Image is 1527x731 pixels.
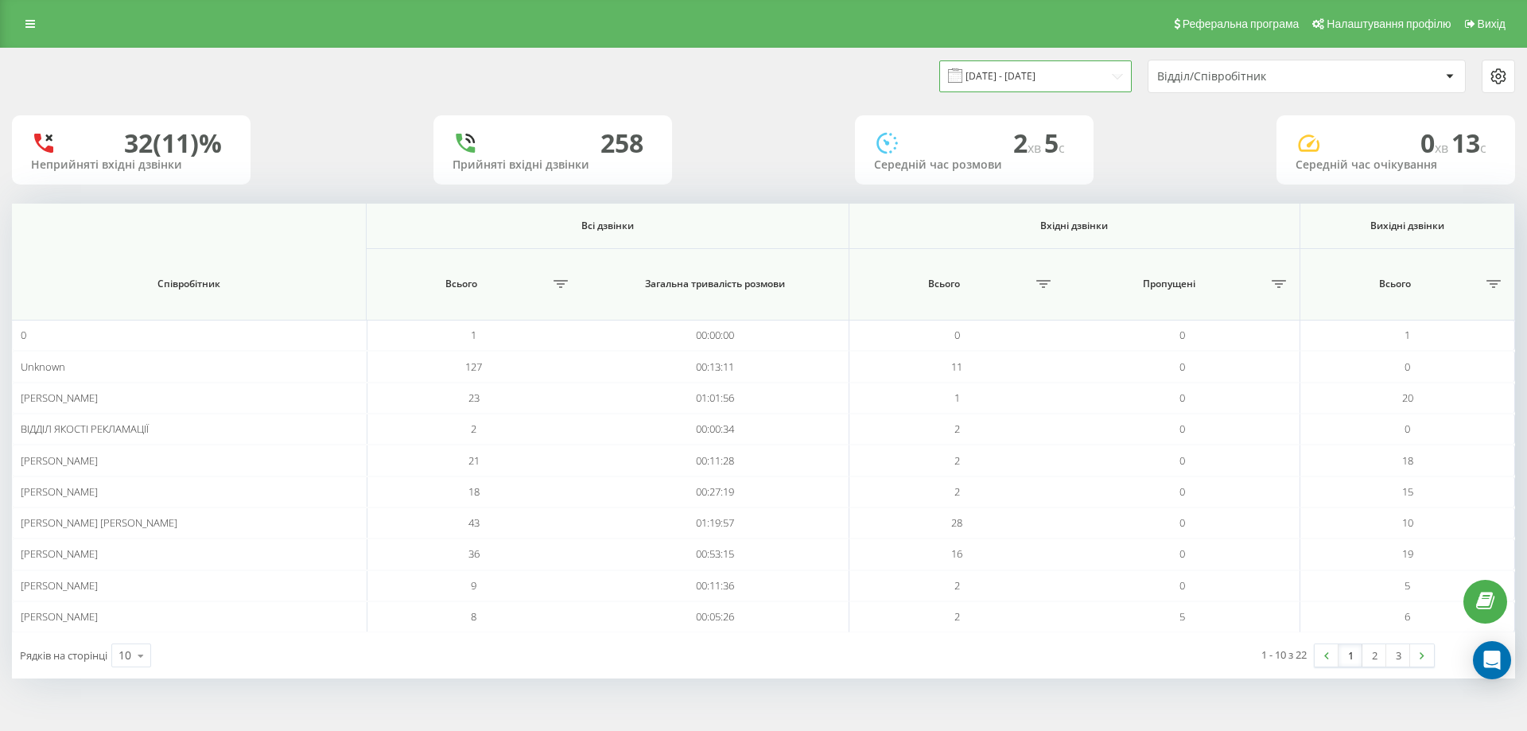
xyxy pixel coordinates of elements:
[1318,220,1496,232] span: Вихідні дзвінки
[951,360,962,374] span: 11
[581,383,850,414] td: 01:01:56
[1405,360,1410,374] span: 0
[954,578,960,593] span: 2
[1028,139,1044,157] span: хв
[1405,422,1410,436] span: 0
[21,484,98,499] span: [PERSON_NAME]
[119,647,131,663] div: 10
[954,328,960,342] span: 0
[1179,453,1185,468] span: 0
[453,158,653,172] div: Прийняті вхідні дзвінки
[21,328,26,342] span: 0
[21,391,98,405] span: [PERSON_NAME]
[1072,278,1266,290] span: Пропущені
[581,414,850,445] td: 00:00:34
[471,578,476,593] span: 9
[1386,644,1410,667] a: 3
[581,507,850,539] td: 01:19:57
[21,360,65,374] span: Unknown
[471,422,476,436] span: 2
[1402,391,1413,405] span: 20
[954,391,960,405] span: 1
[581,570,850,601] td: 00:11:36
[600,128,643,158] div: 258
[1420,126,1451,160] span: 0
[1402,515,1413,530] span: 10
[465,360,482,374] span: 127
[1473,641,1511,679] div: Open Intercom Messenger
[1179,609,1185,624] span: 5
[1179,328,1185,342] span: 0
[21,546,98,561] span: [PERSON_NAME]
[21,453,98,468] span: [PERSON_NAME]
[471,328,476,342] span: 1
[1179,578,1185,593] span: 0
[581,351,850,382] td: 00:13:11
[468,453,480,468] span: 21
[1480,139,1486,157] span: c
[581,601,850,632] td: 00:05:26
[951,515,962,530] span: 28
[471,609,476,624] span: 8
[21,422,149,436] span: ВІДДІЛ ЯКОСТІ РЕКЛАМАЦІЇ
[954,484,960,499] span: 2
[375,278,549,290] span: Всього
[1339,644,1362,667] a: 1
[1059,139,1065,157] span: c
[1405,578,1410,593] span: 5
[1261,647,1307,663] div: 1 - 10 з 22
[468,484,480,499] span: 18
[1362,644,1386,667] a: 2
[581,476,850,507] td: 00:27:19
[954,422,960,436] span: 2
[398,220,818,232] span: Всі дзвінки
[1402,546,1413,561] span: 19
[879,220,1269,232] span: Вхідні дзвінки
[581,445,850,476] td: 00:11:28
[468,546,480,561] span: 36
[468,515,480,530] span: 43
[874,158,1074,172] div: Середній час розмови
[857,278,1032,290] span: Всього
[1405,328,1410,342] span: 1
[581,320,850,351] td: 00:00:00
[1435,139,1451,157] span: хв
[468,391,480,405] span: 23
[1478,17,1506,30] span: Вихід
[1179,360,1185,374] span: 0
[21,578,98,593] span: [PERSON_NAME]
[951,546,962,561] span: 16
[1402,453,1413,468] span: 18
[31,158,231,172] div: Неприйняті вхідні дзвінки
[1179,391,1185,405] span: 0
[954,453,960,468] span: 2
[20,648,107,663] span: Рядків на сторінці
[1327,17,1451,30] span: Налаштування профілю
[1179,515,1185,530] span: 0
[1179,422,1185,436] span: 0
[1179,546,1185,561] span: 0
[601,278,828,290] span: Загальна тривалість розмови
[1013,126,1044,160] span: 2
[1451,126,1486,160] span: 13
[21,609,98,624] span: [PERSON_NAME]
[21,515,177,530] span: [PERSON_NAME] [PERSON_NAME]
[1044,126,1065,160] span: 5
[1308,278,1482,290] span: Всього
[581,539,850,570] td: 00:53:15
[1405,609,1410,624] span: 6
[37,278,340,290] span: Співробітник
[1183,17,1300,30] span: Реферальна програма
[954,609,960,624] span: 2
[1179,484,1185,499] span: 0
[124,128,222,158] div: 32 (11)%
[1157,70,1347,84] div: Відділ/Співробітник
[1296,158,1496,172] div: Середній час очікування
[1402,484,1413,499] span: 15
